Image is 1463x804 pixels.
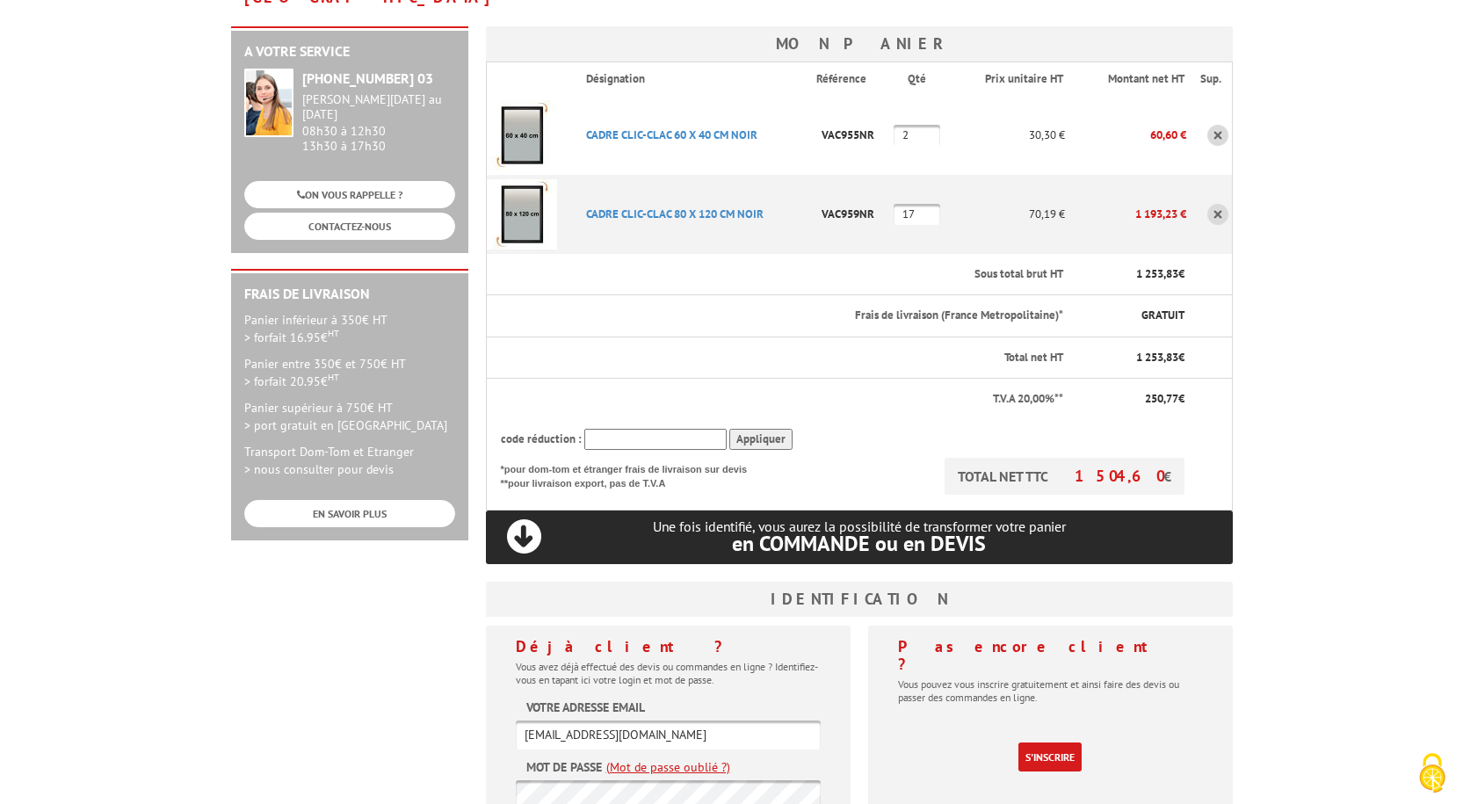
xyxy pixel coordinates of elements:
h3: Identification [486,582,1233,617]
p: Une fois identifié, vous aurez la possibilité de transformer votre panier [486,518,1233,554]
th: Qté [894,62,951,96]
th: Désignation [572,62,816,96]
p: Panier inférieur à 350€ HT [244,311,455,346]
p: Frais de livraison (France Metropolitaine)* [586,308,1063,324]
button: Cookies (fenêtre modale) [1401,744,1463,804]
p: 1 193,23 € [1065,199,1186,229]
p: Référence [816,71,892,88]
p: € [1079,350,1184,366]
input: Appliquer [729,429,793,451]
h4: Pas encore client ? [898,638,1203,673]
h4: Déjà client ? [516,638,821,656]
a: (Mot de passe oublié ?) [606,758,730,776]
div: 08h30 à 12h30 13h30 à 17h30 [302,92,455,153]
span: code réduction : [501,431,582,446]
p: Prix unitaire HT [965,71,1064,88]
p: Montant net HT [1079,71,1184,88]
p: € [1079,391,1184,408]
p: VAC959NR [816,199,894,229]
p: Panier entre 350€ et 750€ HT [244,355,455,390]
span: > forfait 20.95€ [244,373,339,389]
a: CADRE CLIC-CLAC 80 X 120 CM NOIR [586,206,764,221]
a: CONTACTEZ-NOUS [244,213,455,240]
img: CADRE CLIC-CLAC 60 X 40 CM NOIR [487,100,557,170]
span: 1 504,60 [1075,466,1163,486]
p: Transport Dom-Tom et Etranger [244,443,455,478]
sup: HT [328,371,339,383]
img: CADRE CLIC-CLAC 80 X 120 CM NOIR [487,179,557,250]
sup: HT [328,327,339,339]
h3: Mon panier [486,26,1233,62]
p: TOTAL NET TTC € [945,458,1184,495]
a: S'inscrire [1018,742,1082,771]
span: en COMMANDE ou en DEVIS [732,530,986,557]
a: ON VOUS RAPPELLE ? [244,181,455,208]
span: 1 253,83 [1136,350,1178,365]
p: 70,19 € [951,199,1066,229]
span: > nous consulter pour devis [244,461,394,477]
p: Panier supérieur à 750€ HT [244,399,455,434]
h2: A votre service [244,44,455,60]
a: CADRE CLIC-CLAC 60 X 40 CM NOIR [586,127,757,142]
strong: [PHONE_NUMBER] 03 [302,69,433,87]
label: Votre adresse email [526,699,645,716]
p: Vous pouvez vous inscrire gratuitement et ainsi faire des devis ou passer des commandes en ligne. [898,677,1203,704]
th: Sup. [1186,62,1232,96]
div: [PERSON_NAME][DATE] au [DATE] [302,92,455,122]
label: Mot de passe [526,758,602,776]
p: Vous avez déjà effectué des devis ou commandes en ligne ? Identifiez-vous en tapant ici votre log... [516,660,821,686]
th: Sous total brut HT [572,254,1065,295]
p: *pour dom-tom et étranger frais de livraison sur devis **pour livraison export, pas de T.V.A [501,458,764,490]
img: widget-service.jpg [244,69,293,137]
p: VAC955NR [816,120,894,150]
span: GRATUIT [1141,308,1184,322]
p: 30,30 € [951,120,1066,150]
h2: Frais de Livraison [244,286,455,302]
p: € [1079,266,1184,283]
img: Cookies (fenêtre modale) [1410,751,1454,795]
span: > forfait 16.95€ [244,330,339,345]
a: EN SAVOIR PLUS [244,500,455,527]
p: Total net HT [501,350,1064,366]
p: T.V.A 20,00%** [501,391,1064,408]
span: > port gratuit en [GEOGRAPHIC_DATA] [244,417,447,433]
span: 1 253,83 [1136,266,1178,281]
span: 250,77 [1145,391,1178,406]
p: 60,60 € [1065,120,1186,150]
